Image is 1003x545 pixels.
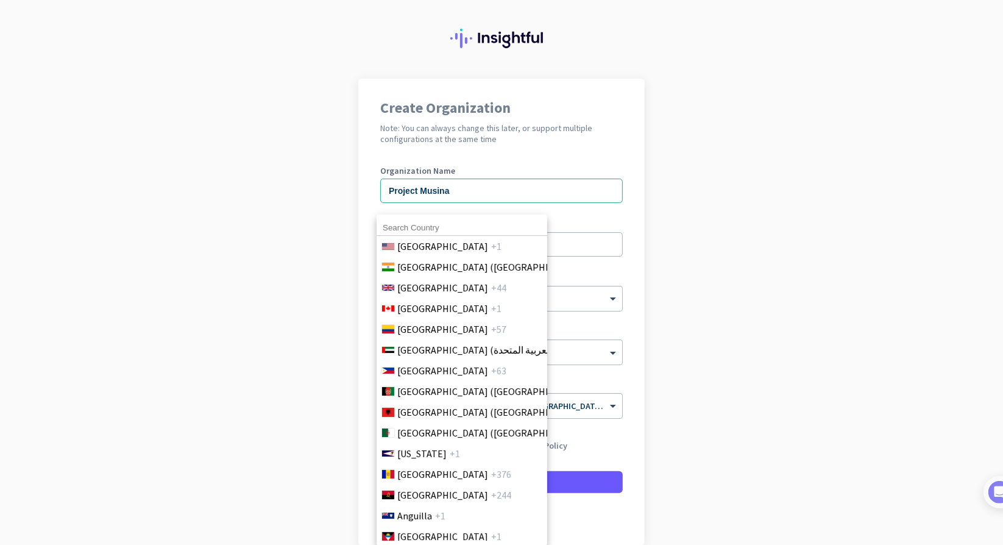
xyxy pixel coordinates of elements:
[435,508,445,523] span: +1
[397,280,488,295] span: [GEOGRAPHIC_DATA]
[397,301,488,316] span: [GEOGRAPHIC_DATA]
[491,280,506,295] span: +44
[397,260,587,274] span: [GEOGRAPHIC_DATA] ([GEOGRAPHIC_DATA])
[397,239,488,254] span: [GEOGRAPHIC_DATA]
[491,467,511,482] span: +376
[491,488,511,502] span: +244
[397,343,590,357] span: [GEOGRAPHIC_DATA] (‫الإمارات العربية المتحدة‬‎)
[491,239,501,254] span: +1
[397,508,432,523] span: Anguilla
[377,220,547,236] input: Search Country
[450,446,460,461] span: +1
[397,384,587,399] span: [GEOGRAPHIC_DATA] (‫[GEOGRAPHIC_DATA]‬‎)
[397,446,447,461] span: [US_STATE]
[397,488,488,502] span: [GEOGRAPHIC_DATA]
[491,529,501,544] span: +1
[397,363,488,378] span: [GEOGRAPHIC_DATA]
[397,322,488,337] span: [GEOGRAPHIC_DATA]
[491,301,501,316] span: +1
[491,322,506,337] span: +57
[397,467,488,482] span: [GEOGRAPHIC_DATA]
[397,405,587,419] span: [GEOGRAPHIC_DATA] ([GEOGRAPHIC_DATA])
[397,426,587,440] span: [GEOGRAPHIC_DATA] (‫[GEOGRAPHIC_DATA]‬‎)
[491,363,506,378] span: +63
[397,529,488,544] span: [GEOGRAPHIC_DATA]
